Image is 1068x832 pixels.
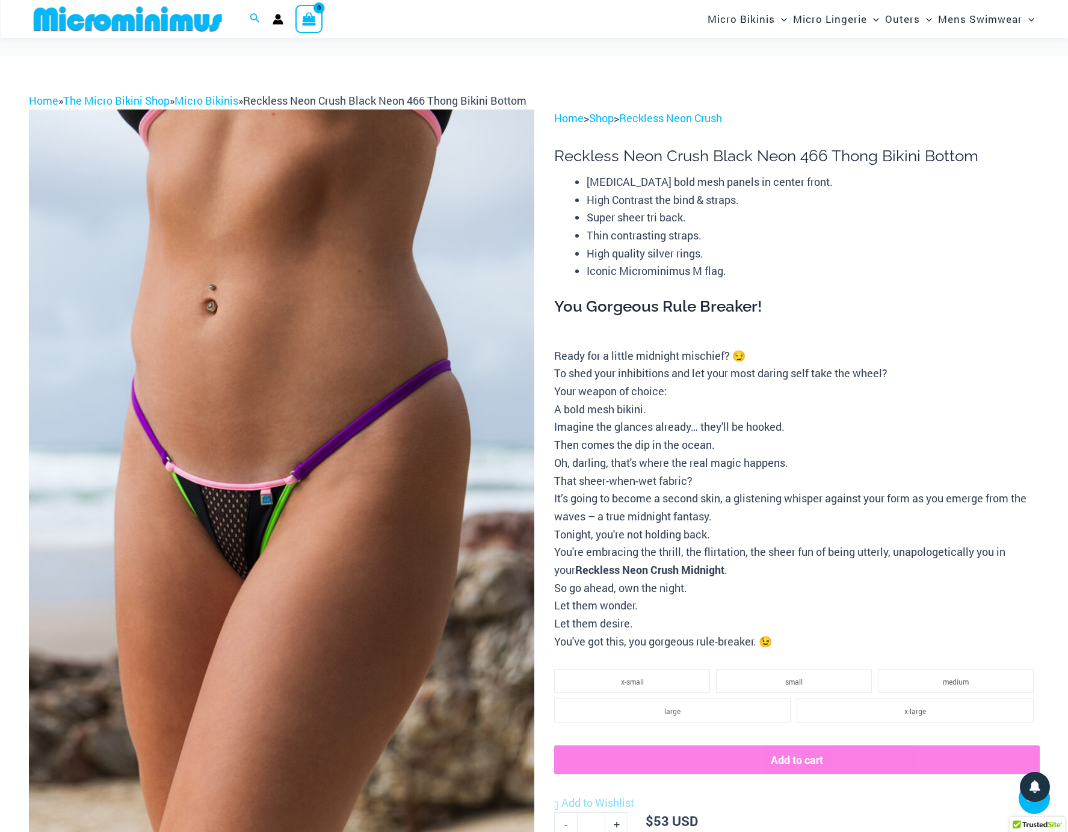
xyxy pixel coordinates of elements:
[587,209,1039,227] li: Super sheer tri back.
[273,14,283,25] a: Account icon link
[554,745,1039,774] button: Add to cart
[554,111,584,125] a: Home
[554,147,1039,165] h1: Reckless Neon Crush Black Neon 466 Thong Bikini Bottom
[561,795,634,810] span: Add to Wishlist
[250,11,261,27] a: Search icon link
[790,4,882,34] a: Micro LingerieMenu ToggleMenu Toggle
[797,698,1033,723] li: x-large
[174,93,238,108] a: Micro Bikinis
[589,111,614,125] a: Shop
[554,347,1039,651] p: Ready for a little midnight mischief? 😏 To shed your inhibitions and let your most daring self ta...
[587,245,1039,263] li: High quality silver rings.
[554,297,1039,317] h3: You Gorgeous Rule Breaker!
[587,173,1039,191] li: [MEDICAL_DATA] bold mesh panels in center front.
[775,4,787,34] span: Menu Toggle
[29,93,526,108] span: » » »
[619,111,722,125] a: Reckless Neon Crush
[587,227,1039,245] li: Thin contrasting straps.
[885,4,920,34] span: Outers
[587,191,1039,209] li: High Contrast the bind & straps.
[793,4,867,34] span: Micro Lingerie
[705,4,790,34] a: Micro BikinisMenu ToggleMenu Toggle
[587,262,1039,280] li: Iconic Microminimus M flag.
[621,677,644,686] span: x-small
[935,4,1037,34] a: Mens SwimwearMenu ToggleMenu Toggle
[882,4,935,34] a: OutersMenu ToggleMenu Toggle
[554,794,634,812] a: Add to Wishlist
[938,4,1022,34] span: Mens Swimwear
[243,93,526,108] span: Reckless Neon Crush Black Neon 466 Thong Bikini Bottom
[29,93,58,108] a: Home
[646,812,653,830] span: $
[920,4,932,34] span: Menu Toggle
[716,669,872,693] li: small
[664,706,681,716] span: large
[943,677,969,686] span: medium
[646,812,698,830] bdi: 53 USD
[63,93,170,108] a: The Micro Bikini Shop
[867,4,879,34] span: Menu Toggle
[575,562,724,577] b: Reckless Neon Crush Midnight
[708,4,775,34] span: Micro Bikinis
[703,2,1040,36] nav: Site Navigation
[785,677,803,686] span: small
[295,5,323,32] a: View Shopping Cart, empty
[1022,4,1034,34] span: Menu Toggle
[29,5,227,32] img: MM SHOP LOGO FLAT
[904,706,926,716] span: x-large
[554,109,1039,128] p: > >
[554,669,710,693] li: x-small
[554,698,791,723] li: large
[878,669,1034,693] li: medium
